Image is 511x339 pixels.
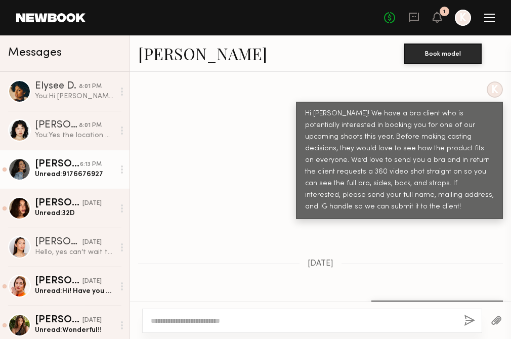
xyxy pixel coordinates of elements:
div: Hello, yes can’t wait to work with you! [PHONE_NUMBER] [35,247,114,257]
div: [DATE] [82,199,102,208]
div: [DATE] [82,238,102,247]
div: [PERSON_NAME] [35,159,80,169]
a: K [455,10,471,26]
div: [PERSON_NAME] [35,315,82,325]
span: [DATE] [308,260,333,268]
div: Hi [PERSON_NAME]! We have a bra client who is potentially interested in booking you for one of ou... [305,108,494,213]
div: [PERSON_NAME] [35,276,82,286]
div: 8:01 PM [79,121,102,131]
a: [PERSON_NAME] [138,43,267,64]
div: [DATE] [82,277,102,286]
div: Unread: 32D [35,208,114,218]
div: Unread: 9176676927 [35,169,114,179]
div: Unread: Wonderful!! [35,325,114,335]
div: [DATE] [82,316,102,325]
a: Book model [404,49,482,57]
div: [PERSON_NAME] [35,120,79,131]
div: [PERSON_NAME] [35,237,82,247]
div: You: Yes the location will be in [GEOGRAPHIC_DATA]! What rate were you thinking? [35,131,114,140]
div: Elysee D. [35,81,79,92]
div: 1 [443,9,446,15]
div: You: Hi [PERSON_NAME], just wanted to follow up here :) [35,92,114,101]
div: 8:01 PM [79,82,102,92]
button: Book model [404,44,482,64]
div: [PERSON_NAME] [35,198,82,208]
span: Messages [8,47,62,59]
div: 6:13 PM [80,160,102,169]
div: Unread: Hi! Have you had a chance to send the bra yet? Thank you! [35,286,114,296]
